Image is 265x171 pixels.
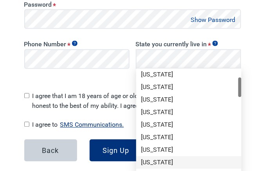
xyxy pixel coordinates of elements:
[141,133,237,142] div: [US_STATE]
[72,41,78,46] span: Show tooltip
[213,41,218,46] span: Show tooltip
[58,120,126,130] button: Show SMS communications details
[24,41,130,48] label: Phone Number
[42,147,59,155] div: Back
[24,140,77,162] button: Back
[189,15,238,25] button: Show Password
[136,81,242,94] div: California
[32,120,241,130] span: I agree to
[141,108,237,117] div: [US_STATE]
[24,1,241,8] label: Password
[141,83,237,92] div: [US_STATE]
[136,144,242,156] div: Florida
[136,119,242,131] div: Delaware
[90,140,142,162] button: Sign Up
[32,91,241,111] span: I agree that I am 18 years of age or older and all of my responses are honest to the best of my a...
[141,146,237,155] div: [US_STATE]
[103,147,129,155] div: Sign Up
[136,69,242,81] div: Arkansas
[141,121,237,129] div: [US_STATE]
[141,96,237,104] div: [US_STATE]
[141,158,237,167] div: [US_STATE]
[136,131,242,144] div: District Of Columbia
[136,106,242,119] div: Connecticut
[136,41,241,48] label: State you currently live in
[136,156,242,169] div: Georgia
[136,94,242,106] div: Colorado
[141,71,237,79] div: [US_STATE]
